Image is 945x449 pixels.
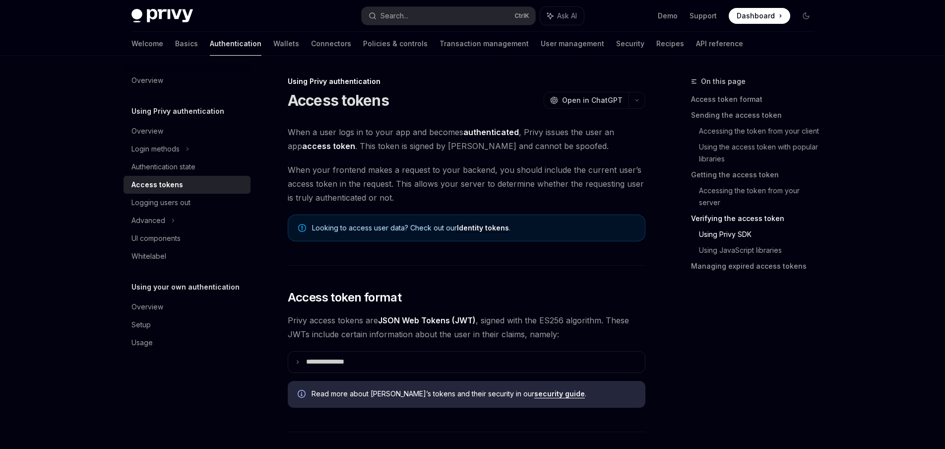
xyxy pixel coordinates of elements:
[557,11,577,21] span: Ask AI
[131,197,190,209] div: Logging users out
[124,247,251,265] a: Whitelabel
[131,161,195,173] div: Authentication state
[514,12,529,20] span: Ctrl K
[131,301,163,313] div: Overview
[540,7,584,25] button: Ask AI
[691,211,822,226] a: Verifying the access token
[691,91,822,107] a: Access token format
[690,11,717,21] a: Support
[298,390,308,400] svg: Info
[544,92,629,109] button: Open in ChatGPT
[798,8,814,24] button: Toggle dark mode
[312,223,635,233] span: Looking to access user data? Check out our .
[699,183,822,211] a: Accessing the token from your server
[131,125,163,137] div: Overview
[131,9,193,23] img: dark logo
[131,215,165,226] div: Advanced
[131,179,183,191] div: Access tokens
[175,32,198,56] a: Basics
[210,32,261,56] a: Authentication
[124,194,251,212] a: Logging users out
[298,224,306,232] svg: Note
[131,281,240,293] h5: Using your own authentication
[288,91,389,109] h1: Access tokens
[288,313,645,341] span: Privy access tokens are , signed with the ES256 algorithm. These JWTs include certain information...
[131,32,163,56] a: Welcome
[699,226,822,242] a: Using Privy SDK
[288,125,645,153] span: When a user logs in to your app and becomes , Privy issues the user an app . This token is signed...
[288,290,402,305] span: Access token format
[131,337,153,349] div: Usage
[131,250,166,262] div: Whitelabel
[312,389,635,399] span: Read more about [PERSON_NAME]’s tokens and their security in our .
[737,11,775,21] span: Dashboard
[124,176,251,194] a: Access tokens
[696,32,743,56] a: API reference
[311,32,351,56] a: Connectors
[131,105,224,117] h5: Using Privy authentication
[131,319,151,331] div: Setup
[131,232,181,244] div: UI components
[362,7,535,25] button: Search...CtrlK
[562,95,623,105] span: Open in ChatGPT
[124,72,251,89] a: Overview
[699,139,822,167] a: Using the access token with popular libraries
[288,76,645,86] div: Using Privy authentication
[302,141,355,151] strong: access token
[656,32,684,56] a: Recipes
[363,32,428,56] a: Policies & controls
[534,389,585,398] a: security guide
[440,32,529,56] a: Transaction management
[658,11,678,21] a: Demo
[541,32,604,56] a: User management
[457,224,509,232] a: Identity tokens
[124,316,251,334] a: Setup
[288,163,645,205] span: When your frontend makes a request to your backend, you should include the current user’s access ...
[691,258,822,274] a: Managing expired access tokens
[729,8,790,24] a: Dashboard
[131,143,180,155] div: Login methods
[273,32,299,56] a: Wallets
[699,242,822,258] a: Using JavaScript libraries
[378,315,476,326] a: JSON Web Tokens (JWT)
[691,107,822,123] a: Sending the access token
[691,167,822,183] a: Getting the access token
[380,10,408,22] div: Search...
[616,32,644,56] a: Security
[124,298,251,316] a: Overview
[124,158,251,176] a: Authentication state
[699,123,822,139] a: Accessing the token from your client
[124,334,251,352] a: Usage
[463,127,519,137] strong: authenticated
[131,75,163,86] div: Overview
[124,229,251,247] a: UI components
[124,122,251,140] a: Overview
[701,75,746,87] span: On this page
